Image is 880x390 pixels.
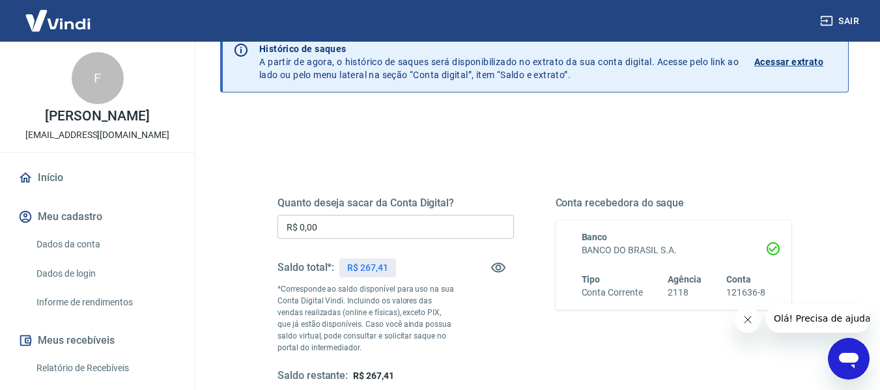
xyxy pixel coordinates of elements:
[8,9,109,20] span: Olá! Precisa de ajuda?
[277,283,455,354] p: *Corresponde ao saldo disponível para uso na sua Conta Digital Vindi. Incluindo os valores das ve...
[735,307,761,333] iframe: Fechar mensagem
[16,202,179,231] button: Meu cadastro
[556,197,792,210] h5: Conta recebedora do saque
[277,197,514,210] h5: Quanto deseja sacar da Conta Digital?
[16,326,179,355] button: Meus recebíveis
[726,286,765,299] h6: 121636-8
[259,42,739,81] p: A partir de agora, o histórico de saques será disponibilizado no extrato da sua conta digital. Ac...
[668,274,702,285] span: Agência
[45,109,149,123] p: [PERSON_NAME]
[31,231,179,258] a: Dados da conta
[16,163,179,192] a: Início
[31,355,179,382] a: Relatório de Recebíveis
[582,244,766,257] h6: BANCO DO BRASIL S.A.
[582,286,643,299] h6: Conta Corrente
[766,304,870,333] iframe: Mensagem da empresa
[31,260,179,287] a: Dados de login
[31,289,179,316] a: Informe de rendimentos
[582,274,601,285] span: Tipo
[817,9,864,33] button: Sair
[668,286,702,299] h6: 2118
[754,55,823,68] p: Acessar extrato
[259,42,739,55] p: Histórico de saques
[726,274,751,285] span: Conta
[277,261,334,274] h5: Saldo total*:
[754,42,838,81] a: Acessar extrato
[582,232,608,242] span: Banco
[353,370,394,381] span: R$ 267,41
[72,52,124,104] div: F
[277,369,348,383] h5: Saldo restante:
[828,338,870,380] iframe: Botão para abrir a janela de mensagens
[25,128,169,142] p: [EMAIL_ADDRESS][DOMAIN_NAME]
[347,261,388,275] p: R$ 267,41
[16,1,100,40] img: Vindi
